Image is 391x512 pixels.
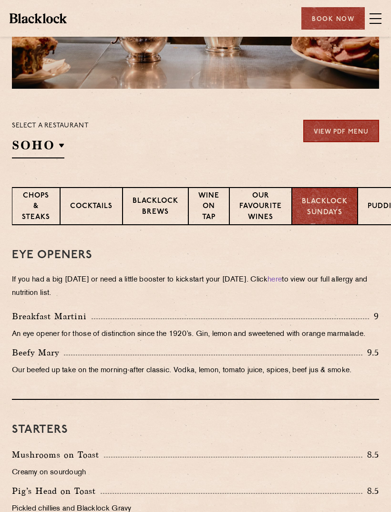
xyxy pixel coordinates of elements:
[198,191,219,224] p: Wine on Tap
[12,484,101,498] p: Pig’s Head on Toast
[12,466,379,480] p: Creamy on sourdough
[133,196,178,219] p: Blacklock Brews
[12,364,379,377] p: Our beefed up take on the morning-after classic. Vodka, lemon, tomato juice, spices, beef jus & s...
[12,346,64,359] p: Beefy Mary
[70,201,113,213] p: Cocktails
[12,137,64,158] h2: SOHO
[301,7,365,30] div: Book Now
[362,346,380,359] p: 9.5
[12,249,379,261] h3: Eye openers
[362,449,380,461] p: 8.5
[303,120,379,142] a: View PDF Menu
[369,310,379,323] p: 9
[362,485,380,497] p: 8.5
[22,191,50,224] p: Chops & Steaks
[12,424,379,436] h3: Starters
[12,273,379,300] p: If you had a big [DATE] or need a little booster to kickstart your [DATE]. Click to view our full...
[10,13,67,23] img: BL_Textured_Logo-footer-cropped.svg
[302,197,348,218] p: Blacklock Sundays
[12,310,92,323] p: Breakfast Martini
[12,120,89,132] p: Select a restaurant
[12,448,104,461] p: Mushrooms on Toast
[12,328,379,341] p: An eye opener for those of distinction since the 1920’s. Gin, lemon and sweetened with orange mar...
[268,276,282,283] a: here
[239,191,282,224] p: Our favourite wines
